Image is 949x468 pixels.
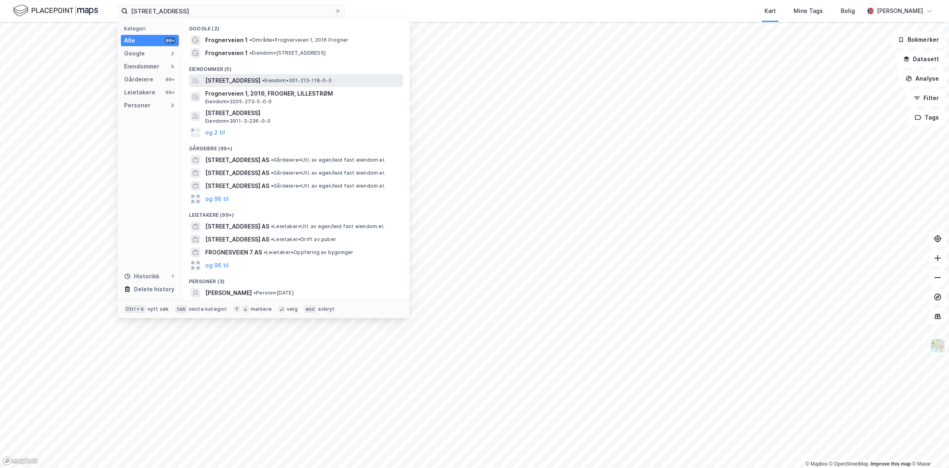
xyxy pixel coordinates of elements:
span: Frognerveien 1 [205,48,248,58]
div: Personer [124,100,150,110]
div: neste kategori [189,306,227,312]
span: [STREET_ADDRESS] AS [205,235,269,244]
span: Leietaker • Oppføring av bygninger [264,249,354,256]
span: Gårdeiere • Utl. av egen/leid fast eiendom el. [271,183,385,189]
span: [PERSON_NAME] [205,288,252,298]
div: Delete history [134,284,174,294]
div: markere [251,306,272,312]
div: [PERSON_NAME] [877,6,923,16]
span: Gårdeiere • Utl. av egen/leid fast eiendom el. [271,170,385,176]
button: Bokmerker [891,32,946,48]
span: Eiendom • 3205-273-5-0-0 [205,98,272,105]
div: Google [124,49,145,58]
span: Frognerveien 1, 2016, FROGNER, LILLESTRØM [205,89,400,98]
div: Eiendommer (5) [182,60,410,74]
div: 99+ [164,37,176,44]
div: Gårdeiere [124,75,153,84]
div: Historikk [124,271,159,281]
span: [STREET_ADDRESS] AS [205,222,269,231]
div: 2 [169,50,176,57]
span: Eiendom • 301-213-118-0-0 [262,77,332,84]
span: • [253,290,256,296]
div: 1 [169,273,176,280]
span: • [271,183,273,189]
button: og 96 til [205,194,229,204]
button: Filter [907,90,946,106]
div: tab [175,305,187,313]
span: • [271,157,273,163]
a: Improve this map [871,461,911,467]
div: Ctrl + k [124,305,146,313]
div: Kategori [124,26,179,32]
span: • [249,50,252,56]
span: • [271,236,273,242]
div: Google (2) [182,19,410,34]
span: • [271,170,273,176]
span: Eiendom • 3911-3-236-0-0 [205,118,271,124]
div: Personer (3) [182,272,410,286]
span: Person • [DATE] [253,290,294,296]
div: 99+ [164,76,176,83]
span: Frognerveien 1 [205,35,248,45]
div: Mine Tags [794,6,823,16]
div: velg [287,306,298,312]
a: Mapbox homepage [2,456,38,466]
span: Gårdeiere • Utl. av egen/leid fast eiendom el. [271,157,385,163]
button: Tags [908,109,946,126]
span: Eiendom • [STREET_ADDRESS] [249,50,326,56]
button: Analyse [899,71,946,87]
span: Område • Frognerveien 1, 2016 Frogner [249,37,348,43]
div: nytt søk [148,306,169,312]
span: • [264,249,266,255]
input: Søk på adresse, matrikkel, gårdeiere, leietakere eller personer [128,5,335,17]
div: avbryt [318,306,335,312]
iframe: Chat Widget [908,429,949,468]
span: • [271,223,273,229]
span: [STREET_ADDRESS] AS [205,181,269,191]
div: 3 [169,102,176,109]
span: FROGNESVEIEN 7 AS [205,248,262,257]
button: og 96 til [205,261,229,270]
button: Datasett [896,51,946,67]
div: Leietakere (99+) [182,205,410,220]
button: og 2 til [205,128,225,137]
div: 5 [169,63,176,70]
span: Leietaker • Utl. av egen/leid fast eiendom el. [271,223,384,230]
a: OpenStreetMap [829,461,869,467]
div: Gårdeiere (99+) [182,139,410,154]
span: • [262,77,264,83]
span: [STREET_ADDRESS] [205,76,260,85]
div: 99+ [164,89,176,96]
div: Alle [124,36,135,45]
div: Kart [764,6,776,16]
a: Mapbox [805,461,828,467]
div: Kontrollprogram for chat [908,429,949,468]
div: Eiendommer [124,62,159,71]
span: [STREET_ADDRESS] AS [205,155,269,165]
img: Z [930,338,945,353]
div: Leietakere [124,88,155,97]
span: [STREET_ADDRESS] AS [205,168,269,178]
div: Bolig [841,6,855,16]
span: [STREET_ADDRESS] [205,108,400,118]
img: logo.f888ab2527a4732fd821a326f86c7f29.svg [13,4,98,18]
span: • [249,37,252,43]
span: Leietaker • Drift av puber [271,236,336,243]
div: esc [304,305,317,313]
